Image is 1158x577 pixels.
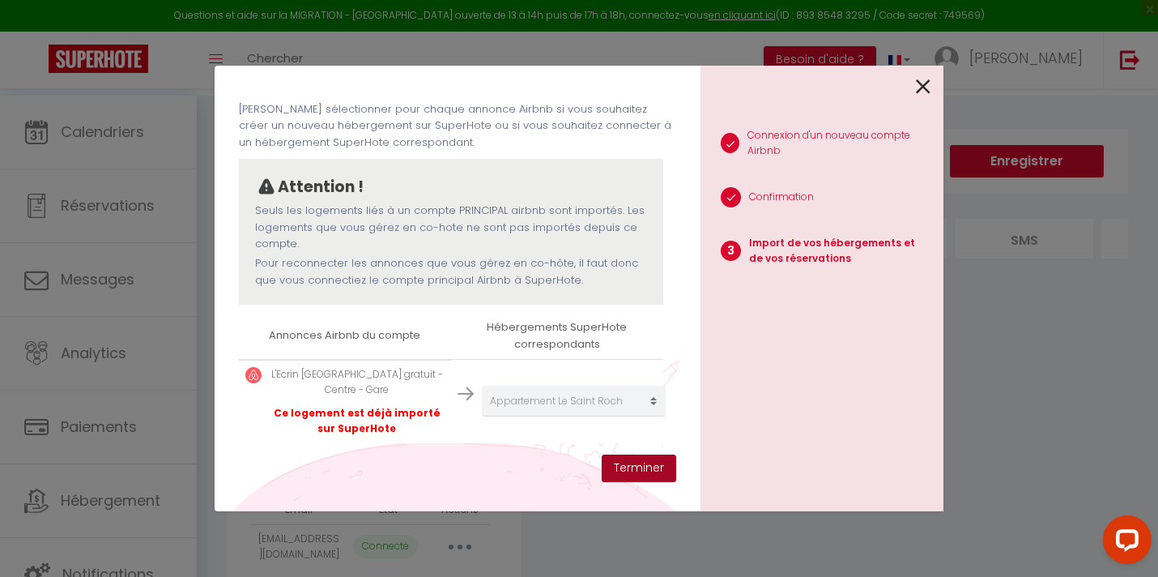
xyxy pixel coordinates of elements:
[270,367,445,398] p: L'Ecrin [GEOGRAPHIC_DATA] gratuit - Centre - Gare
[451,313,663,359] th: Hébergements SuperHote correspondants
[270,406,445,437] p: Ce logement est déjà importé sur SuperHote
[239,313,451,359] th: Annonces Airbnb du compte
[747,128,930,159] p: Connexion d'un nouveau compte Airbnb
[255,203,647,252] p: Seuls les logements liés à un compte PRINCIPAL airbnb sont importés. Les logements que vous gérez...
[721,241,741,261] span: 3
[749,236,930,267] p: Import de vos hébergements et de vos réservations
[278,175,364,199] p: Attention !
[239,101,676,151] p: [PERSON_NAME] sélectionner pour chaque annonce Airbnb si vous souhaitez créer un nouveau hébergem...
[749,190,814,205] p: Confirmation
[255,255,647,288] p: Pour reconnecter les annonces que vous gérez en co-hôte, il faut donc que vous connectiez le comp...
[602,455,676,482] button: Terminer
[1090,509,1158,577] iframe: LiveChat chat widget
